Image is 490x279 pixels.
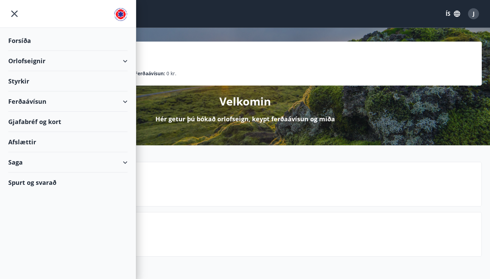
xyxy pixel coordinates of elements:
button: menu [8,8,21,20]
button: J [465,5,482,22]
img: union_logo [114,8,128,21]
div: Afslættir [8,132,128,152]
p: Næstu helgi [59,179,476,191]
div: Gjafabréf og kort [8,112,128,132]
div: Styrkir [8,71,128,91]
div: Spurt og svarað [8,172,128,192]
div: Orlofseignir [8,51,128,71]
button: ÍS [442,8,464,20]
span: 0 kr. [166,70,176,77]
div: Ferðaávísun [8,91,128,112]
div: Saga [8,152,128,172]
p: Velkomin [219,94,271,109]
p: Hér getur þú bókað orlofseign, keypt ferðaávísun og miða [155,114,335,123]
span: J [473,10,475,18]
p: Ferðaávísun : [135,70,165,77]
p: Spurt og svarað [59,230,476,241]
div: Forsíða [8,31,128,51]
